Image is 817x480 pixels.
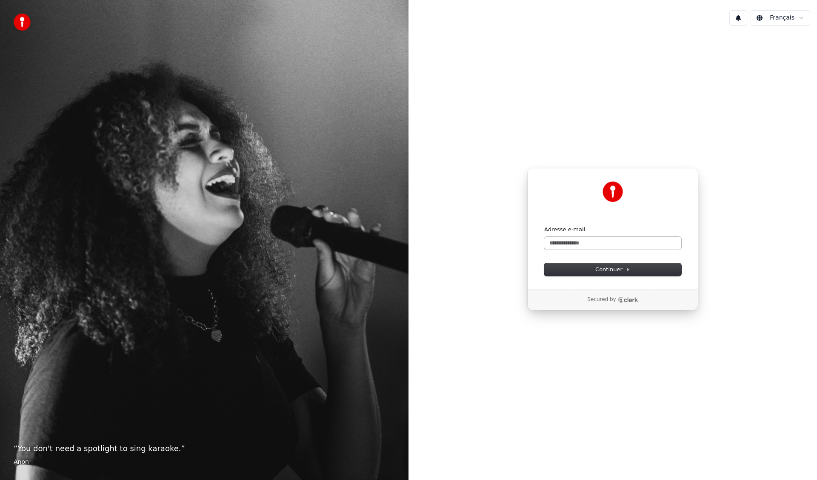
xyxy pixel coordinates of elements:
span: Continuer [595,266,630,273]
footer: Anon [14,458,395,466]
button: Continuer [544,263,681,276]
label: Adresse e-mail [544,226,585,233]
img: youka [14,14,31,31]
img: Youka [603,182,623,202]
p: Secured by [587,296,616,303]
p: “ You don't need a spotlight to sing karaoke. ” [14,443,395,454]
a: Clerk logo [618,297,638,303]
